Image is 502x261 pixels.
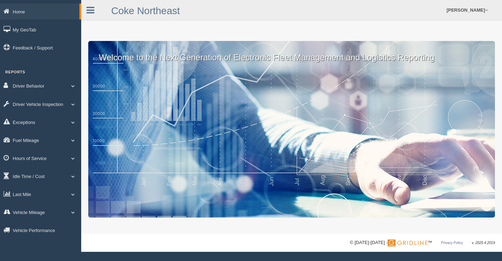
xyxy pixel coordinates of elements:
[388,239,428,247] img: Gridline
[441,241,463,245] a: Privacy Policy
[350,239,495,247] div: © [DATE]-[DATE] - ™
[88,41,495,64] p: Welcome to the Next Generation of Electronic Fleet Management and Logistics Reporting
[111,5,180,16] a: Coke Northeast
[472,241,495,245] span: v. 2025.4.2019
